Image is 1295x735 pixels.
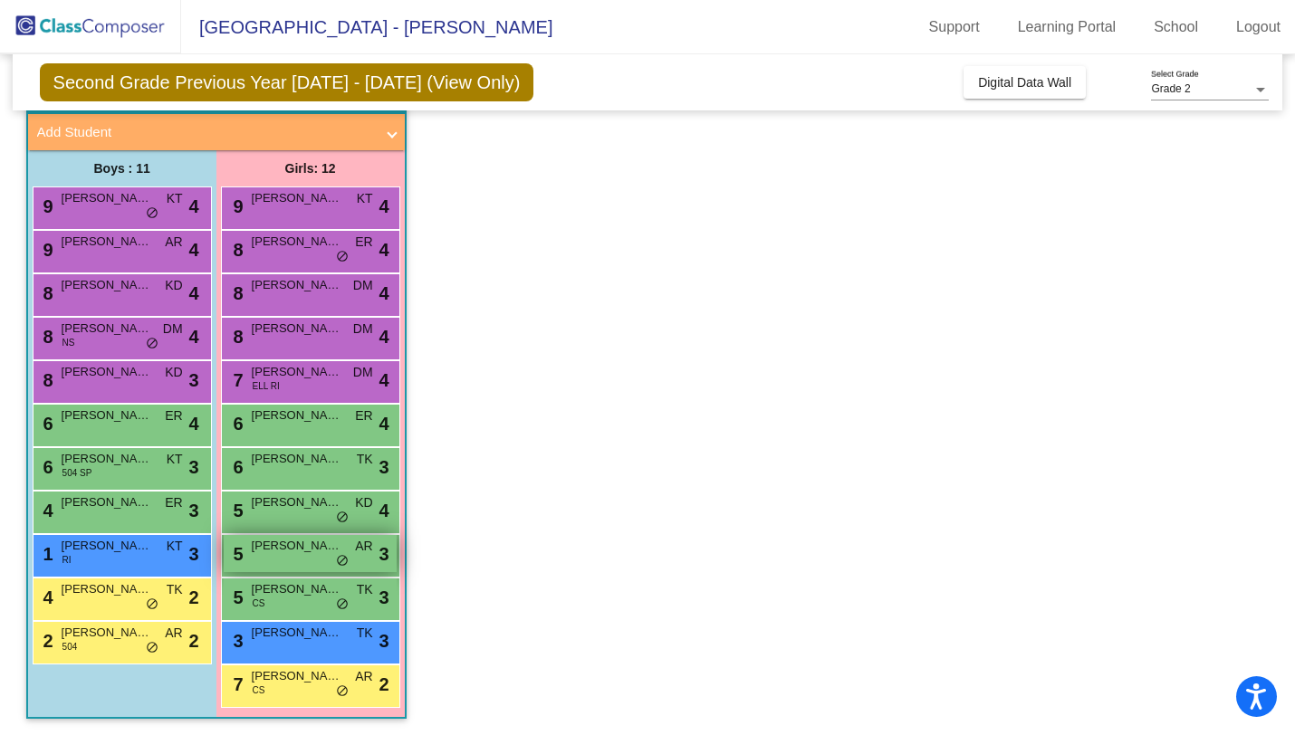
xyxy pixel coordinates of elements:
span: [PERSON_NAME] [62,233,152,251]
span: 6 [39,414,53,434]
span: 3 [188,367,198,394]
span: KT [167,189,183,208]
span: [PERSON_NAME] [252,189,342,207]
span: [PERSON_NAME] [62,189,152,207]
span: [PERSON_NAME] [252,233,342,251]
span: do_not_disturb_alt [336,250,349,264]
span: 6 [229,414,244,434]
span: DM [353,363,373,382]
span: 2 [39,631,53,651]
a: Support [915,13,994,42]
span: 5 [229,544,244,564]
span: [PERSON_NAME] [252,667,342,685]
span: ER [165,406,182,425]
span: Digital Data Wall [978,75,1071,90]
span: RI [62,553,72,567]
span: [PERSON_NAME] [252,624,342,642]
span: CS [253,597,265,610]
span: 3 [379,627,388,654]
span: [PERSON_NAME] [62,537,152,555]
span: 4 [39,587,53,607]
span: 9 [39,196,53,216]
span: 4 [379,323,388,350]
span: 4 [188,193,198,220]
span: ER [355,406,372,425]
span: 3 [379,453,388,481]
span: 5 [229,587,244,607]
span: 1 [39,544,53,564]
span: 4 [379,410,388,437]
span: [PERSON_NAME] [252,537,342,555]
span: AR [355,537,372,556]
span: [PERSON_NAME] [252,276,342,294]
span: 6 [39,457,53,477]
a: Learning Portal [1003,13,1131,42]
mat-panel-title: Add Student [37,122,374,143]
span: do_not_disturb_alt [146,641,158,655]
span: 4 [188,323,198,350]
span: [PERSON_NAME] [62,493,152,511]
span: 8 [229,283,244,303]
span: TK [167,580,183,599]
span: 4 [188,236,198,263]
button: Digital Data Wall [964,66,1086,99]
span: do_not_disturb_alt [146,337,158,351]
span: [PERSON_NAME] [252,320,342,338]
span: KD [165,276,182,295]
span: 3 [188,453,198,481]
a: Logout [1222,13,1295,42]
span: KT [357,189,373,208]
span: do_not_disturb_alt [336,684,349,699]
span: do_not_disturb_alt [146,206,158,221]
span: Second Grade Previous Year [DATE] - [DATE] (View Only) [40,63,534,101]
span: 3 [188,540,198,568]
span: [PERSON_NAME] [62,276,152,294]
span: 504 SP [62,466,92,480]
span: CS [253,683,265,697]
span: 9 [39,240,53,260]
span: 8 [229,240,244,260]
span: do_not_disturb_alt [336,554,349,568]
span: do_not_disturb_alt [336,511,349,525]
span: [PERSON_NAME] [252,493,342,511]
span: 7 [229,674,244,694]
span: KT [167,537,183,556]
span: AR [165,624,182,643]
span: AR [355,667,372,686]
span: 8 [39,327,53,347]
span: 4 [379,497,388,524]
span: [PERSON_NAME] [252,450,342,468]
span: TK [357,624,373,643]
span: 4 [39,501,53,520]
span: 9 [229,196,244,216]
span: 4 [379,236,388,263]
span: 504 [62,640,78,654]
span: 8 [229,327,244,347]
div: Boys : 11 [28,150,216,186]
span: DM [353,320,373,339]
span: 6 [229,457,244,477]
span: 4 [188,280,198,307]
span: [GEOGRAPHIC_DATA] - [PERSON_NAME] [181,13,552,42]
a: School [1139,13,1213,42]
span: [PERSON_NAME] [252,363,342,381]
span: 2 [188,627,198,654]
span: 2 [379,671,388,698]
span: 4 [379,280,388,307]
mat-expansion-panel-header: Add Student [28,114,405,150]
span: do_not_disturb_alt [146,597,158,612]
span: DM [353,276,373,295]
div: Girls: 12 [216,150,405,186]
span: KD [165,363,182,382]
span: 5 [229,501,244,520]
span: [PERSON_NAME] Ramteare [62,363,152,381]
span: 8 [39,370,53,390]
span: [PERSON_NAME] [62,580,152,598]
span: [PERSON_NAME] [62,406,152,425]
span: 4 [188,410,198,437]
span: TK [357,580,373,599]
span: AR [165,233,182,252]
span: [PERSON_NAME] [PERSON_NAME] [62,320,152,338]
span: TK [357,450,373,469]
span: Grade 2 [1151,82,1190,95]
